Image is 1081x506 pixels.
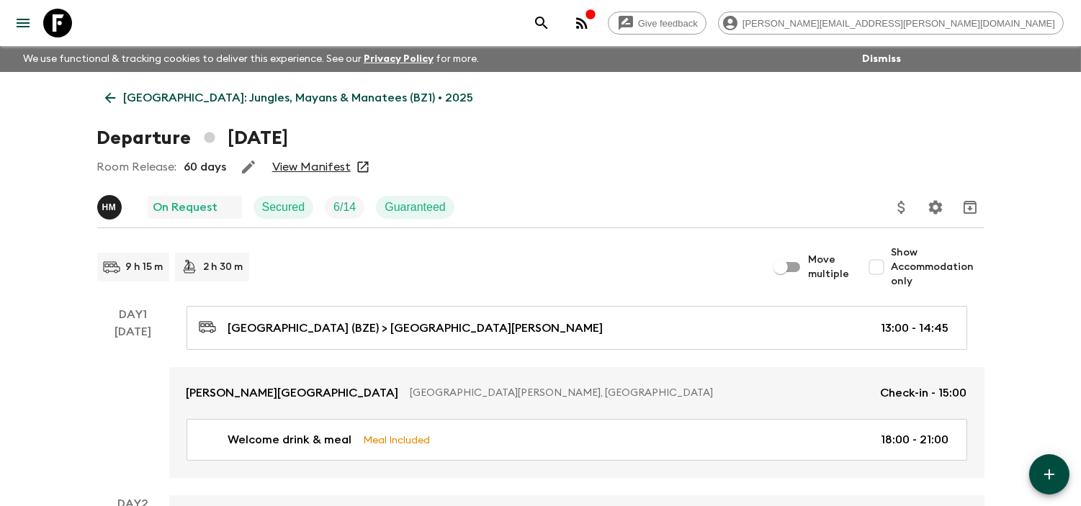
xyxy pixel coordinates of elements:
[97,199,125,211] span: Hob Medina
[124,89,474,107] p: [GEOGRAPHIC_DATA]: Jungles, Mayans & Manatees (BZ1) • 2025
[809,253,851,281] span: Move multiple
[187,306,967,350] a: [GEOGRAPHIC_DATA] (BZE) > [GEOGRAPHIC_DATA][PERSON_NAME]13:00 - 14:45
[887,193,916,222] button: Update Price, Early Bird Discount and Costs
[228,431,352,448] p: Welcome drink & meal
[102,202,117,213] p: H M
[254,196,314,219] div: Secured
[630,18,706,29] span: Give feedback
[411,386,869,400] p: [GEOGRAPHIC_DATA][PERSON_NAME], [GEOGRAPHIC_DATA]
[881,384,967,402] p: Check-in - 15:00
[735,18,1063,29] span: [PERSON_NAME][EMAIL_ADDRESS][PERSON_NAME][DOMAIN_NAME]
[272,160,351,174] a: View Manifest
[527,9,556,37] button: search adventures
[153,199,218,216] p: On Request
[891,245,984,289] span: Show Accommodation only
[921,193,950,222] button: Settings
[882,431,949,448] p: 18:00 - 21:00
[17,46,485,72] p: We use functional & tracking cookies to deliver this experience. See our for more.
[97,83,482,112] a: [GEOGRAPHIC_DATA]: Jungles, Mayans & Manatees (BZ1) • 2025
[169,367,984,419] a: [PERSON_NAME][GEOGRAPHIC_DATA][GEOGRAPHIC_DATA][PERSON_NAME], [GEOGRAPHIC_DATA]Check-in - 15:00
[385,199,446,216] p: Guaranteed
[718,12,1064,35] div: [PERSON_NAME][EMAIL_ADDRESS][PERSON_NAME][DOMAIN_NAME]
[97,124,288,153] h1: Departure [DATE]
[187,384,399,402] p: [PERSON_NAME][GEOGRAPHIC_DATA]
[364,432,431,448] p: Meal Included
[184,158,227,176] p: 60 days
[882,320,949,337] p: 13:00 - 14:45
[126,260,163,274] p: 9 h 15 m
[228,320,604,337] p: [GEOGRAPHIC_DATA] (BZE) > [GEOGRAPHIC_DATA][PERSON_NAME]
[956,193,984,222] button: Archive (Completed, Cancelled or Unsynced Departures only)
[204,260,243,274] p: 2 h 30 m
[97,158,177,176] p: Room Release:
[187,419,967,461] a: Welcome drink & mealMeal Included18:00 - 21:00
[608,12,707,35] a: Give feedback
[333,199,356,216] p: 6 / 14
[364,54,434,64] a: Privacy Policy
[115,323,151,478] div: [DATE]
[262,199,305,216] p: Secured
[97,306,169,323] p: Day 1
[9,9,37,37] button: menu
[97,195,125,220] button: HM
[858,49,905,69] button: Dismiss
[325,196,364,219] div: Trip Fill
